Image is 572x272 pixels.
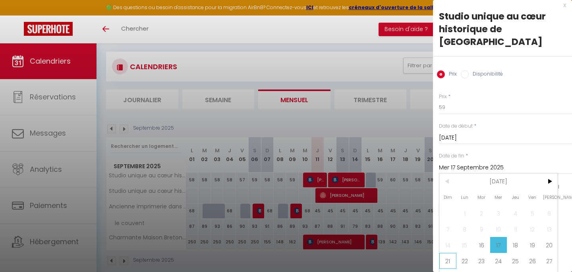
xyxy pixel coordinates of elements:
[490,189,507,205] span: Mer
[456,205,473,221] span: 1
[524,205,541,221] span: 5
[507,237,524,253] span: 18
[439,93,447,101] label: Prix
[439,237,456,253] span: 14
[456,253,473,269] span: 22
[456,173,541,189] span: [DATE]
[456,237,473,253] span: 15
[439,173,456,189] span: <
[507,221,524,237] span: 11
[524,237,541,253] span: 19
[6,3,30,27] button: Ouvrir le widget de chat LiveChat
[507,253,524,269] span: 25
[524,189,541,205] span: Ven
[490,205,507,221] span: 3
[473,253,490,269] span: 23
[507,189,524,205] span: Jeu
[541,221,558,237] span: 13
[473,221,490,237] span: 9
[541,253,558,269] span: 27
[524,253,541,269] span: 26
[439,122,473,130] label: Date de début
[541,205,558,221] span: 6
[541,189,558,205] span: [PERSON_NAME]
[507,205,524,221] span: 4
[433,0,566,10] div: x
[541,173,558,189] span: >
[439,253,456,269] span: 21
[439,152,464,160] label: Date de fin
[473,205,490,221] span: 2
[490,253,507,269] span: 24
[538,236,566,266] iframe: Chat
[456,189,473,205] span: Lun
[469,70,503,79] label: Disponibilité
[439,10,566,48] div: Studio unique au cœur historique de [GEOGRAPHIC_DATA]
[473,237,490,253] span: 16
[456,221,473,237] span: 8
[445,70,457,79] label: Prix
[439,221,456,237] span: 7
[439,189,456,205] span: Dim
[490,237,507,253] span: 17
[473,189,490,205] span: Mar
[490,221,507,237] span: 10
[524,221,541,237] span: 12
